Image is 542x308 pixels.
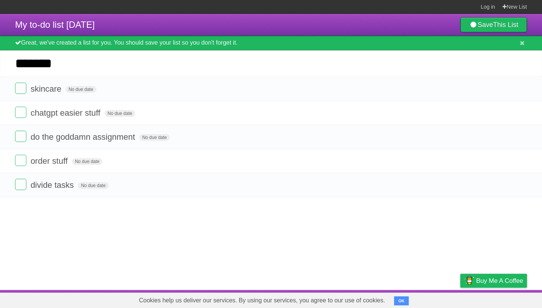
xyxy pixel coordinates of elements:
a: SaveThis List [460,17,527,32]
img: Buy me a coffee [464,274,474,287]
span: Buy me a coffee [476,274,523,287]
span: order stuff [30,156,70,166]
a: Privacy [451,292,470,306]
label: Done [15,83,26,94]
span: skincare [30,84,63,94]
span: No due date [72,158,102,165]
b: This List [493,21,518,29]
span: divide tasks [30,180,76,190]
span: My to-do list [DATE] [15,20,95,30]
span: No due date [139,134,170,141]
span: No due date [78,182,108,189]
span: do the goddamn assignment [30,132,137,142]
button: OK [394,296,409,305]
a: Buy me a coffee [460,274,527,288]
label: Done [15,131,26,142]
label: Done [15,155,26,166]
a: Terms [425,292,442,306]
span: chatgpt easier stuff [30,108,102,118]
a: About [360,292,376,306]
a: Suggest a feature [480,292,527,306]
a: Developers [385,292,416,306]
span: No due date [105,110,135,117]
label: Done [15,107,26,118]
span: No due date [65,86,96,93]
span: Cookies help us deliver our services. By using our services, you agree to our use of cookies. [131,293,393,308]
label: Done [15,179,26,190]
